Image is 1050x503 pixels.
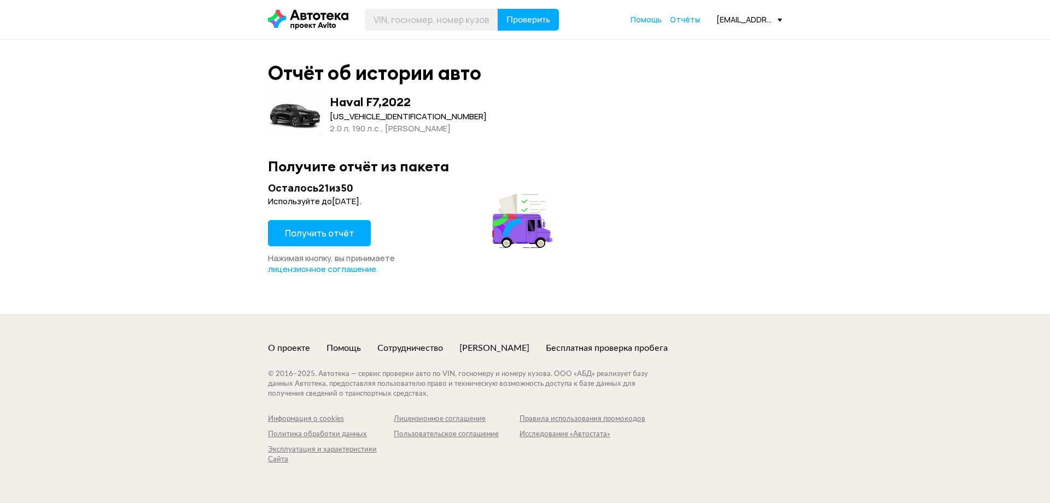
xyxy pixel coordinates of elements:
a: Сотрудничество [377,342,443,354]
a: Отчёты [670,14,700,25]
a: Пользовательское соглашение [394,430,520,440]
div: Осталось 21 из 50 [268,181,556,195]
a: [PERSON_NAME] [459,342,529,354]
a: Правила использования промокодов [520,414,645,424]
button: Получить отчёт [268,220,371,246]
a: Политика обработки данных [268,430,394,440]
span: Проверить [506,15,550,24]
div: © 2016– 2025 . Автотека — сервис проверки авто по VIN, госномеру и номеру кузова. ООО «АБД» реали... [268,369,670,399]
div: Отчёт об истории авто [268,61,481,85]
div: Получите отчёт из пакета [268,158,782,175]
a: Информация о cookies [268,414,394,424]
input: VIN, госномер, номер кузова [365,9,498,31]
a: Помощь [631,14,662,25]
a: Бесплатная проверка пробега [546,342,668,354]
div: [EMAIL_ADDRESS][DOMAIN_NAME] [716,14,782,25]
a: О проекте [268,342,310,354]
div: [US_VEHICLE_IDENTIFICATION_NUMBER] [330,111,487,123]
button: Проверить [498,9,559,31]
div: Используйте до [DATE] . [268,196,556,207]
div: Haval F7 , 2022 [330,95,411,109]
span: Нажимая кнопку, вы принимаете . [268,252,395,275]
a: Помощь [326,342,361,354]
div: 2.0 л, 190 л.c., [PERSON_NAME] [330,123,487,135]
span: Получить отчёт [285,227,354,239]
a: лицензионное соглашение [268,264,376,275]
a: Эксплуатация и характеристики Сайта [268,445,394,465]
a: Лицензионное соглашение [394,414,520,424]
a: Исследование «Автостата» [520,430,645,440]
span: лицензионное соглашение [268,263,376,275]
